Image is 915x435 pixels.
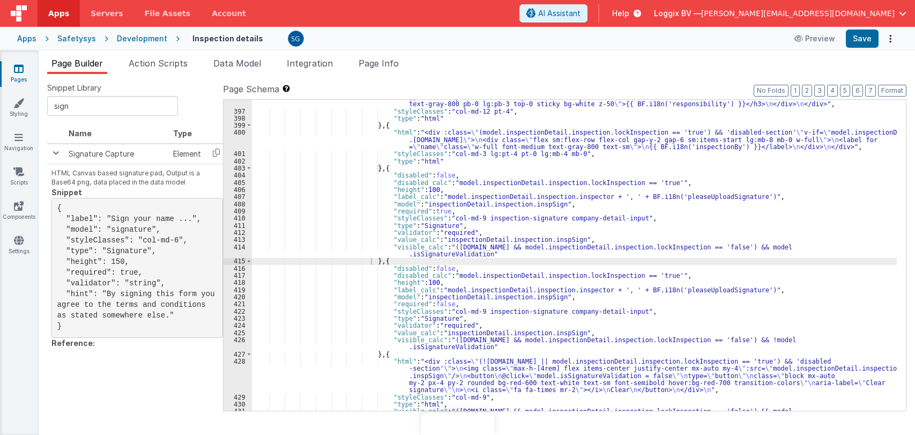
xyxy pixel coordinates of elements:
[224,236,252,243] div: 413
[173,129,192,138] span: Type
[654,8,906,19] button: Loggix BV — [PERSON_NAME][EMAIL_ADDRESS][DOMAIN_NAME]
[224,208,252,215] div: 409
[224,279,252,286] div: 418
[145,8,191,19] span: File Assets
[224,165,252,172] div: 403
[852,85,863,97] button: 6
[224,257,252,264] div: 415
[47,96,178,116] input: Search Snippets ...
[827,85,838,97] button: 4
[224,222,252,229] div: 411
[224,358,252,394] div: 428
[64,144,169,164] td: Signature Capture
[840,85,850,97] button: 5
[612,8,629,19] span: Help
[224,329,252,336] div: 425
[213,58,261,69] span: Data Model
[814,85,825,97] button: 3
[117,33,167,44] div: Development
[224,215,252,222] div: 410
[129,58,188,69] span: Action Scripts
[224,186,252,193] div: 406
[17,33,36,44] div: Apps
[224,201,252,208] div: 408
[223,83,279,95] span: Page Schema
[224,172,252,179] div: 404
[538,8,581,19] span: AI Assistant
[224,158,252,165] div: 402
[224,408,252,422] div: 431
[91,8,123,19] span: Servers
[224,394,252,401] div: 429
[224,150,252,157] div: 401
[51,58,103,69] span: Page Builder
[224,293,252,300] div: 420
[846,30,879,48] button: Save
[224,336,252,351] div: 426
[224,315,252,322] div: 423
[654,8,701,19] span: Loggix BV —
[865,85,876,97] button: 7
[224,193,252,200] div: 407
[224,300,252,307] div: 421
[224,272,252,279] div: 417
[51,198,223,338] pre: { "label": "Sign your name ...", "model": "signature", "styleClasses": "col-md-6", "type": "Signa...
[224,115,252,122] div: 398
[224,401,252,408] div: 430
[421,412,494,435] iframe: Marker.io feedback button
[51,338,95,348] strong: Reference:
[224,308,252,315] div: 422
[224,129,252,150] div: 400
[359,58,399,69] span: Page Info
[169,144,205,164] td: Element
[287,58,333,69] span: Integration
[192,34,263,42] h4: Inspection details
[224,122,252,129] div: 399
[791,85,800,97] button: 1
[224,244,252,258] div: 414
[754,85,788,97] button: No Folds
[57,33,96,44] div: Safetysys
[878,85,906,97] button: Format
[224,286,252,293] div: 419
[224,322,252,329] div: 424
[288,31,303,46] img: 385c22c1e7ebf23f884cbf6fb2c72b80
[51,168,223,187] p: HTML Canvas based signature pad, Output is a Base64 png, data placed in the data model
[224,179,252,186] div: 405
[69,129,92,138] span: Name
[788,30,842,47] button: Preview
[224,229,252,236] div: 412
[51,188,82,197] strong: Snippet
[802,85,812,97] button: 2
[224,108,252,115] div: 397
[224,351,252,358] div: 427
[701,8,895,19] span: [PERSON_NAME][EMAIL_ADDRESS][DOMAIN_NAME]
[47,83,101,93] span: Snippet Library
[48,8,69,19] span: Apps
[883,31,898,46] button: Options
[224,265,252,272] div: 416
[519,4,587,23] button: AI Assistant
